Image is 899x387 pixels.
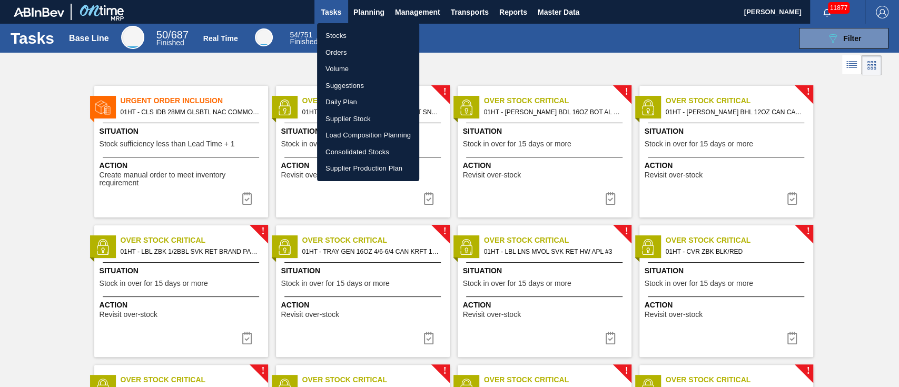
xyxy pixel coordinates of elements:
a: Suggestions [317,77,419,94]
a: Volume [317,61,419,77]
a: Consolidated Stocks [317,144,419,161]
a: Load Composition Planning [317,127,419,144]
a: Orders [317,44,419,61]
a: Stocks [317,27,419,44]
a: Supplier Production Plan [317,160,419,177]
a: Supplier Stock [317,111,419,127]
a: Daily Plan [317,94,419,111]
